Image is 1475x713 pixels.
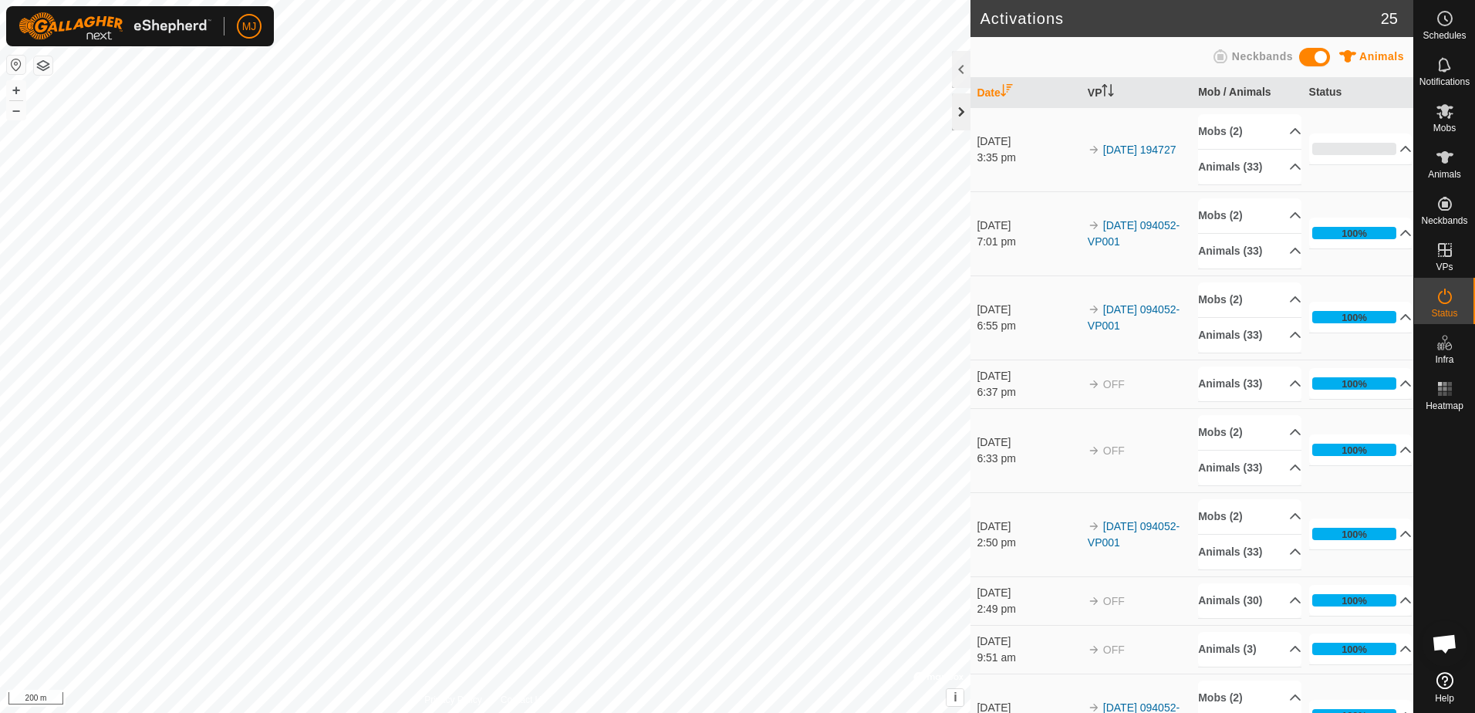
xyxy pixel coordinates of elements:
[1082,78,1192,108] th: VP
[1192,78,1302,108] th: Mob / Animals
[977,218,1080,234] div: [DATE]
[7,101,25,120] button: –
[1103,595,1125,607] span: OFF
[1342,310,1367,325] div: 100%
[1309,302,1413,333] p-accordion-header: 100%
[7,81,25,100] button: +
[1309,634,1413,664] p-accordion-header: 100%
[1103,644,1125,656] span: OFF
[1088,520,1180,549] a: [DATE] 094052-VP001
[1435,694,1454,703] span: Help
[1198,114,1301,149] p-accordion-header: Mobs (2)
[1198,198,1301,233] p-accordion-header: Mobs (2)
[1198,632,1301,667] p-accordion-header: Animals (3)
[1428,170,1461,179] span: Animals
[1433,123,1456,133] span: Mobs
[977,601,1080,617] div: 2:49 pm
[1309,368,1413,399] p-accordion-header: 100%
[1198,535,1301,569] p-accordion-header: Animals (33)
[1001,86,1013,99] p-sorticon: Activate to sort
[977,368,1080,384] div: [DATE]
[947,689,964,706] button: i
[1232,50,1293,63] span: Neckbands
[1309,519,1413,549] p-accordion-header: 100%
[1198,282,1301,317] p-accordion-header: Mobs (2)
[1088,219,1180,248] a: [DATE] 094052-VP001
[1088,644,1100,656] img: arrow
[1342,226,1367,241] div: 100%
[1342,527,1367,542] div: 100%
[1198,415,1301,450] p-accordion-header: Mobs (2)
[977,585,1080,601] div: [DATE]
[1312,528,1397,540] div: 100%
[1088,595,1100,607] img: arrow
[1422,620,1468,667] div: Open chat
[1312,143,1397,155] div: 0%
[1102,86,1114,99] p-sorticon: Activate to sort
[1342,642,1367,657] div: 100%
[977,434,1080,451] div: [DATE]
[501,693,546,707] a: Contact Us
[977,318,1080,334] div: 6:55 pm
[1436,262,1453,272] span: VPs
[977,384,1080,400] div: 6:37 pm
[977,650,1080,666] div: 9:51 am
[1431,309,1457,318] span: Status
[1198,150,1301,184] p-accordion-header: Animals (33)
[1088,378,1100,390] img: arrow
[1103,444,1125,457] span: OFF
[7,56,25,74] button: Reset Map
[242,19,257,35] span: MJ
[19,12,211,40] img: Gallagher Logo
[1088,303,1100,316] img: arrow
[1309,218,1413,248] p-accordion-header: 100%
[980,9,1380,28] h2: Activations
[1312,643,1397,655] div: 100%
[1088,520,1100,532] img: arrow
[954,691,957,704] span: i
[1312,444,1397,456] div: 100%
[970,78,1081,108] th: Date
[1312,377,1397,390] div: 100%
[1103,144,1176,156] a: [DATE] 194727
[977,234,1080,250] div: 7:01 pm
[1312,311,1397,323] div: 100%
[977,519,1080,535] div: [DATE]
[1088,144,1100,156] img: arrow
[1303,78,1413,108] th: Status
[1198,583,1301,618] p-accordion-header: Animals (30)
[977,150,1080,166] div: 3:35 pm
[1426,401,1463,411] span: Heatmap
[1359,50,1404,63] span: Animals
[424,693,482,707] a: Privacy Policy
[1309,434,1413,465] p-accordion-header: 100%
[977,133,1080,150] div: [DATE]
[1088,444,1100,457] img: arrow
[1198,318,1301,353] p-accordion-header: Animals (33)
[1309,585,1413,616] p-accordion-header: 100%
[1312,227,1397,239] div: 100%
[1103,378,1125,390] span: OFF
[1419,77,1470,86] span: Notifications
[1309,133,1413,164] p-accordion-header: 0%
[1342,443,1367,458] div: 100%
[1198,451,1301,485] p-accordion-header: Animals (33)
[1198,499,1301,534] p-accordion-header: Mobs (2)
[977,535,1080,551] div: 2:50 pm
[977,634,1080,650] div: [DATE]
[1342,593,1367,608] div: 100%
[1421,216,1467,225] span: Neckbands
[1312,594,1397,607] div: 100%
[1435,355,1453,364] span: Infra
[1342,377,1367,391] div: 100%
[1381,7,1398,30] span: 25
[1088,219,1100,231] img: arrow
[1198,367,1301,401] p-accordion-header: Animals (33)
[1198,234,1301,269] p-accordion-header: Animals (33)
[977,451,1080,467] div: 6:33 pm
[977,302,1080,318] div: [DATE]
[1414,666,1475,709] a: Help
[1423,31,1466,40] span: Schedules
[1088,303,1180,332] a: [DATE] 094052-VP001
[34,56,52,75] button: Map Layers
